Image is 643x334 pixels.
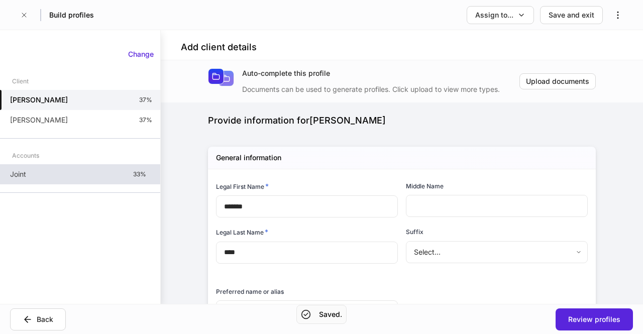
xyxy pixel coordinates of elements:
[181,41,257,53] h4: Add client details
[216,227,268,237] h6: Legal Last Name
[319,309,342,319] h5: Saved.
[216,153,281,163] h5: General information
[139,96,152,104] p: 37%
[208,115,596,127] div: Provide information for [PERSON_NAME]
[12,147,39,164] div: Accounts
[242,68,519,78] div: Auto-complete this profile
[549,10,594,20] div: Save and exit
[540,6,603,24] button: Save and exit
[10,115,68,125] p: [PERSON_NAME]
[122,46,160,62] button: Change
[128,49,154,59] div: Change
[467,6,534,24] button: Assign to...
[406,181,444,191] h6: Middle Name
[12,72,29,90] div: Client
[10,308,66,330] button: Back
[216,181,269,191] h6: Legal First Name
[10,95,68,105] h5: [PERSON_NAME]
[519,73,596,89] button: Upload documents
[556,308,633,330] button: Review profiles
[475,10,513,20] div: Assign to...
[37,314,53,324] div: Back
[133,170,146,178] p: 33%
[406,227,423,237] h6: Suffix
[242,78,519,94] div: Documents can be used to generate profiles. Click upload to view more types.
[406,241,587,263] div: Select...
[10,169,26,179] p: Joint
[49,10,94,20] h5: Build profiles
[139,116,152,124] p: 37%
[526,76,589,86] div: Upload documents
[568,314,620,324] div: Review profiles
[216,287,284,296] h6: Preferred name or alias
